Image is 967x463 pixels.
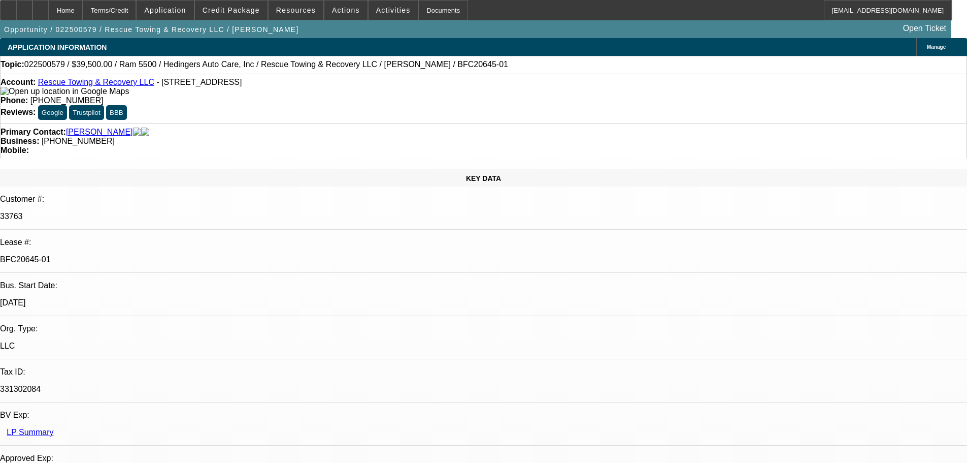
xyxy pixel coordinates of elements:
[156,78,242,86] span: - [STREET_ADDRESS]
[144,6,186,14] span: Application
[1,96,28,105] strong: Phone:
[8,43,107,51] span: APPLICATION INFORMATION
[137,1,193,20] button: Application
[133,128,141,137] img: facebook-icon.png
[324,1,368,20] button: Actions
[1,128,66,137] strong: Primary Contact:
[1,146,29,155] strong: Mobile:
[1,87,129,96] img: Open up location in Google Maps
[30,96,104,105] span: [PHONE_NUMBER]
[466,174,501,182] span: KEY DATA
[276,6,316,14] span: Resources
[927,44,946,50] span: Manage
[1,60,24,69] strong: Topic:
[141,128,149,137] img: linkedin-icon.png
[1,78,36,86] strong: Account:
[7,428,53,437] a: LP Summary
[69,105,104,120] button: Trustpilot
[24,60,508,69] span: 022500579 / $39,500.00 / Ram 5500 / Hedingers Auto Care, Inc / Rescue Towing & Recovery LLC / [PE...
[38,105,67,120] button: Google
[66,128,133,137] a: [PERSON_NAME]
[38,78,154,86] a: Rescue Towing & Recovery LLC
[42,137,115,145] span: [PHONE_NUMBER]
[195,1,268,20] button: Credit Package
[203,6,260,14] span: Credit Package
[1,108,36,116] strong: Reviews:
[1,87,129,96] a: View Google Maps
[376,6,411,14] span: Activities
[332,6,360,14] span: Actions
[4,25,299,34] span: Opportunity / 022500579 / Rescue Towing & Recovery LLC / [PERSON_NAME]
[1,137,39,145] strong: Business:
[899,20,950,37] a: Open Ticket
[106,105,127,120] button: BBB
[269,1,323,20] button: Resources
[369,1,418,20] button: Activities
